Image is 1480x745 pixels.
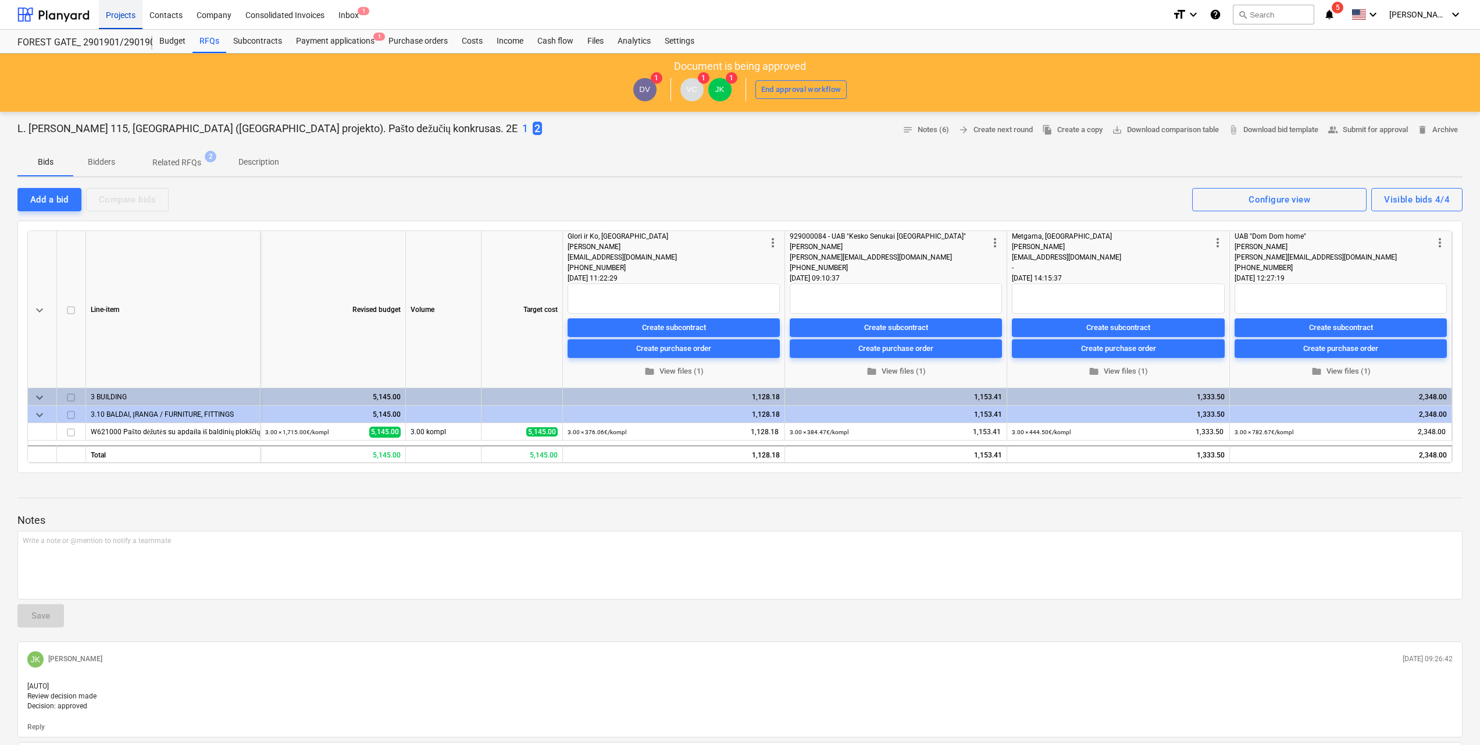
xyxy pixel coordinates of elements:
[152,30,192,53] a: Budget
[1413,121,1463,139] button: Archive
[30,192,69,207] div: Add a bid
[381,30,455,53] a: Purchase orders
[790,253,952,261] span: [PERSON_NAME][EMAIL_ADDRESS][DOMAIN_NAME]
[87,156,115,168] p: Bidders
[580,30,611,53] div: Files
[1235,388,1447,406] div: 2,348.00
[568,388,780,406] div: 1,128.18
[530,30,580,53] div: Cash flow
[455,30,490,53] a: Costs
[785,445,1007,463] div: 1,153.41
[1235,262,1433,273] div: [PHONE_NUMBER]
[866,366,877,377] span: folder
[1172,8,1186,22] i: format_size
[48,654,102,664] p: [PERSON_NAME]
[755,80,847,99] button: End approval workflow
[265,429,329,435] small: 3.00 × 1,715.00€ / kompl
[27,651,44,668] div: Julius Karalius
[522,122,528,136] p: 1
[369,427,401,438] span: 5,145.00
[33,391,47,405] span: keyboard_arrow_down
[633,78,657,101] div: Dovydas Vaicius
[1371,188,1463,211] button: Visible bids 4/4
[766,236,780,250] span: more_vert
[17,37,138,49] div: FOREST GATE_ 2901901/2901902/2901903
[898,121,954,139] button: Notes (6)
[1309,321,1373,334] div: Create subcontract
[1235,253,1397,261] span: [PERSON_NAME][EMAIL_ADDRESS][DOMAIN_NAME]
[1112,125,1122,135] span: save_alt
[698,72,709,84] span: 1
[17,122,518,136] p: L. [PERSON_NAME] 115, [GEOGRAPHIC_DATA] ([GEOGRAPHIC_DATA] projekto). Pašto dežučių konkrusas. 2E
[568,262,766,273] div: [PHONE_NUMBER]
[522,121,528,136] button: 1
[1192,188,1367,211] button: Configure view
[988,236,1002,250] span: more_vert
[1235,406,1447,423] div: 2,348.00
[568,406,780,423] div: 1,128.18
[91,388,255,405] div: 3 BUILDING
[1186,8,1200,22] i: keyboard_arrow_down
[790,388,1002,406] div: 1,153.41
[726,72,737,84] span: 1
[651,72,662,84] span: 1
[238,156,279,168] p: Description
[261,445,406,463] div: 5,145.00
[406,231,482,388] div: Volume
[33,408,47,422] span: keyboard_arrow_down
[790,406,1002,423] div: 1,153.41
[958,123,1033,137] span: Create next round
[790,262,988,273] div: [PHONE_NUMBER]
[265,406,401,423] div: 5,145.00
[1249,192,1310,207] div: Configure view
[958,125,969,135] span: arrow_forward
[563,445,785,463] div: 1,128.18
[568,318,780,337] button: Create subcontract
[1042,125,1053,135] span: file_copy
[790,339,1002,358] button: Create purchase order
[708,78,732,101] div: Julius Karalius
[903,123,949,137] span: Notes (6)
[1012,339,1225,358] button: Create purchase order
[972,427,1002,437] span: 1,153.41
[1239,365,1442,378] span: View files (1)
[373,33,385,41] span: 1
[17,188,81,211] button: Add a bid
[358,7,369,15] span: 1
[192,30,226,53] a: RFQs
[639,85,650,94] span: DV
[642,321,706,334] div: Create subcontract
[31,156,59,168] p: Bids
[790,429,848,435] small: 3.00 × 384.47€ / kompl
[636,342,711,355] div: Create purchase order
[568,429,626,435] small: 3.00 × 376.06€ / kompl
[1086,321,1150,334] div: Create subcontract
[1233,5,1314,24] button: Search
[1332,2,1343,13] span: 5
[644,366,655,377] span: folder
[406,423,482,441] div: 3.00 kompl
[533,121,542,136] button: 2
[1037,121,1107,139] button: Create a copy
[265,388,401,406] div: 5,145.00
[533,122,542,135] span: 2
[658,30,701,53] a: Settings
[1211,236,1225,250] span: more_vert
[1422,689,1480,745] iframe: Chat Widget
[1235,242,1433,252] div: [PERSON_NAME]
[1303,342,1378,355] div: Create purchase order
[1081,342,1156,355] div: Create purchase order
[1210,8,1221,22] i: Knowledge base
[1384,192,1450,207] div: Visible bids 4/4
[86,445,261,463] div: Total
[790,273,1002,283] div: [DATE] 09:10:37
[1017,365,1220,378] span: View files (1)
[1324,8,1335,22] i: notifications
[1238,10,1247,19] span: search
[568,363,780,381] button: View files (1)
